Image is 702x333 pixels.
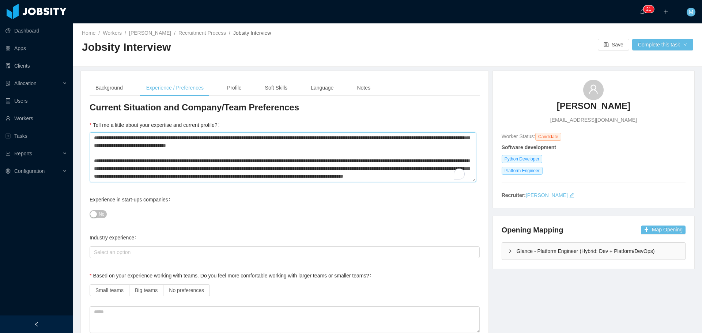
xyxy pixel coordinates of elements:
p: 1 [649,5,651,13]
a: Home [82,30,95,36]
label: Experience in start-ups companies [90,197,173,203]
div: icon: rightGlance - Platform Engineer (Hybrid: Dev + Platform/DevOps) [502,243,685,260]
span: Jobsity Interview [233,30,271,36]
button: Experience in start-ups companies [90,210,107,218]
label: Tell me a little about your expertise and current profile? [90,122,222,128]
a: icon: pie-chartDashboard [5,23,67,38]
div: Language [305,80,339,96]
span: Platform Engineer [502,167,543,175]
i: icon: setting [5,169,11,174]
a: [PERSON_NAME] [129,30,171,36]
sup: 21 [643,5,654,13]
span: [EMAIL_ADDRESS][DOMAIN_NAME] [550,116,637,124]
h3: [PERSON_NAME] [557,100,630,112]
a: icon: userWorkers [5,111,67,126]
i: icon: solution [5,81,11,86]
i: icon: edit [569,193,574,198]
span: Big teams [135,287,158,293]
span: / [174,30,175,36]
strong: Recruiter: [502,192,526,198]
span: Candidate [535,133,561,141]
div: Notes [351,80,376,96]
i: icon: line-chart [5,151,11,156]
i: icon: plus [663,9,668,14]
h4: Opening Mapping [502,225,563,235]
span: Reports [14,151,32,156]
input: Industry experience [92,248,96,257]
span: Worker Status: [502,133,535,139]
a: icon: appstoreApps [5,41,67,56]
a: icon: profileTasks [5,129,67,143]
div: Background [90,80,129,96]
i: icon: user [588,84,599,94]
div: Soft Skills [259,80,293,96]
button: icon: saveSave [598,39,629,50]
i: icon: bell [640,9,645,14]
span: / [229,30,230,36]
button: Complete this taskicon: down [632,39,693,50]
div: Profile [221,80,248,96]
a: [PERSON_NAME] [526,192,568,198]
button: icon: plusMap Opening [641,226,686,234]
p: 2 [646,5,649,13]
a: [PERSON_NAME] [557,100,630,116]
label: Based on your experience working with teams. Do you feel more comfortable working with larger tea... [90,273,374,279]
i: icon: right [508,249,512,253]
a: Recruitment Process [178,30,226,36]
a: icon: auditClients [5,58,67,73]
span: No preferences [169,287,204,293]
h3: Current Situation and Company/Team Preferences [90,102,480,113]
span: / [98,30,100,36]
span: Python Developer [502,155,542,163]
div: Experience / Preferences [140,80,210,96]
textarea: To enrich screen reader interactions, please activate Accessibility in Grammarly extension settings [90,132,476,182]
a: icon: robotUsers [5,94,67,108]
div: Select an option [94,249,472,256]
a: Workers [103,30,122,36]
span: Small teams [95,287,124,293]
strong: Software development [502,144,556,150]
span: No [99,211,104,218]
h2: Jobsity Interview [82,40,388,55]
span: / [125,30,126,36]
span: Allocation [14,80,37,86]
span: Configuration [14,168,45,174]
label: Industry experience [90,235,139,241]
span: M [689,8,693,16]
